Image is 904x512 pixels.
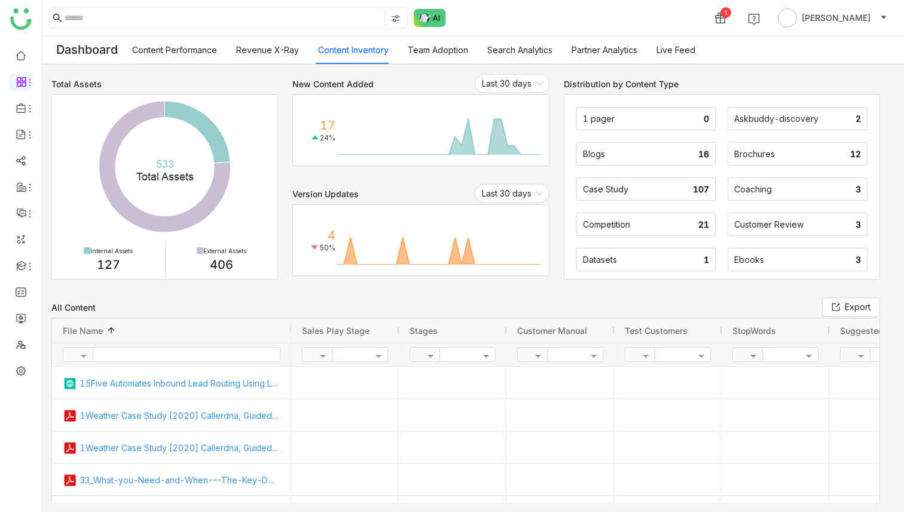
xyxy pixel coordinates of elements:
[63,432,279,464] div: 1Weather Case Study [2020] Callerdna, Guided Selling HPEGlobal
[63,441,77,455] img: pdf.svg
[856,219,861,229] span: 3
[625,326,688,336] span: test customers
[734,184,848,194] div: Coaching
[210,257,233,272] span: 406
[583,184,694,194] div: Case Study
[80,464,279,496] a: 33_What-you-Need-and-When-–-The-Key-Document-in-the-Drug-Lifecycle_Julia-Forjanic-Klapproth_Trilo...
[856,114,861,124] span: 2
[320,118,335,133] div: 17
[391,14,401,23] img: search-type.svg
[63,400,279,431] div: 1Weather Case Study [2020] Callerdna, Guided Selling !
[63,367,279,399] div: 15Five Automates Inbound Lead Routing Using LeanData
[778,8,797,27] img: avatar
[704,255,709,265] span: 1
[564,79,679,89] div: Distribution by Content Type
[482,75,542,93] nz-select-item: Last 30 days
[850,149,861,159] span: 12
[156,158,174,170] tspan: 533
[52,95,277,238] svg: 533​Total Assets
[310,243,335,252] div: 50%
[318,45,389,55] a: Content Inventory
[136,158,194,183] text: Total Assets
[656,45,695,55] a: Live Feed
[487,45,552,55] a: Search Analytics
[302,326,369,336] span: Sales Play Stage
[693,184,709,194] span: 107
[583,219,697,229] div: Competition
[51,79,102,89] div: Total Assets
[583,255,697,265] div: Datasets
[63,409,77,423] img: pdf.svg
[734,149,848,159] div: Brochures
[310,133,335,142] div: 24%
[845,301,871,314] span: Export
[292,189,359,199] div: Version Updates
[84,247,133,255] span: Internal Assets
[197,247,246,255] span: External Assets
[42,36,132,64] div: Dashboard
[63,326,103,336] span: File Name
[328,228,335,243] div: 4
[132,45,217,55] a: Content Performance
[63,473,77,488] img: pdf.svg
[572,45,637,55] a: Partner Analytics
[698,219,709,229] span: 21
[732,326,776,336] span: StopWords
[583,149,697,159] div: Blogs
[734,255,848,265] div: Ebooks
[10,8,32,30] img: logo
[802,11,871,24] span: [PERSON_NAME]
[80,400,279,431] a: 1Weather Case Study [2020] Callerdna, Guided Selling !
[80,367,279,399] a: 15Five Automates Inbound Lead Routing Using LeanData
[698,149,709,159] span: 16
[734,114,848,124] div: Askbuddy-discovery
[236,45,299,55] a: Revenue X-Ray
[720,7,731,18] div: 1
[408,45,468,55] a: Team Adoption
[482,185,542,203] nz-select-item: Last 30 days
[704,114,709,124] span: 0
[51,302,96,312] div: All Content
[856,184,861,194] span: 3
[80,432,279,464] a: 1Weather Case Study [2020] Callerdna, Guided Selling HPEGlobal
[97,257,120,272] span: 127
[775,8,890,27] button: [PERSON_NAME]
[856,255,861,265] span: 3
[414,9,446,27] img: ask-buddy-normal.svg
[583,114,697,124] div: 1 pager
[734,219,848,229] div: Customer Review
[748,13,760,25] img: help.svg
[822,298,880,317] button: Export
[63,376,77,391] img: article.svg
[63,464,279,496] div: 33_What-you-Need-and-When-–-The-Key-Document-in-the-Drug-Lifecycle_Julia-Forjanic-Klapproth_Trilo...
[292,79,374,89] div: New Content Added
[410,326,438,336] span: Stages
[517,326,587,336] span: Customer Manual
